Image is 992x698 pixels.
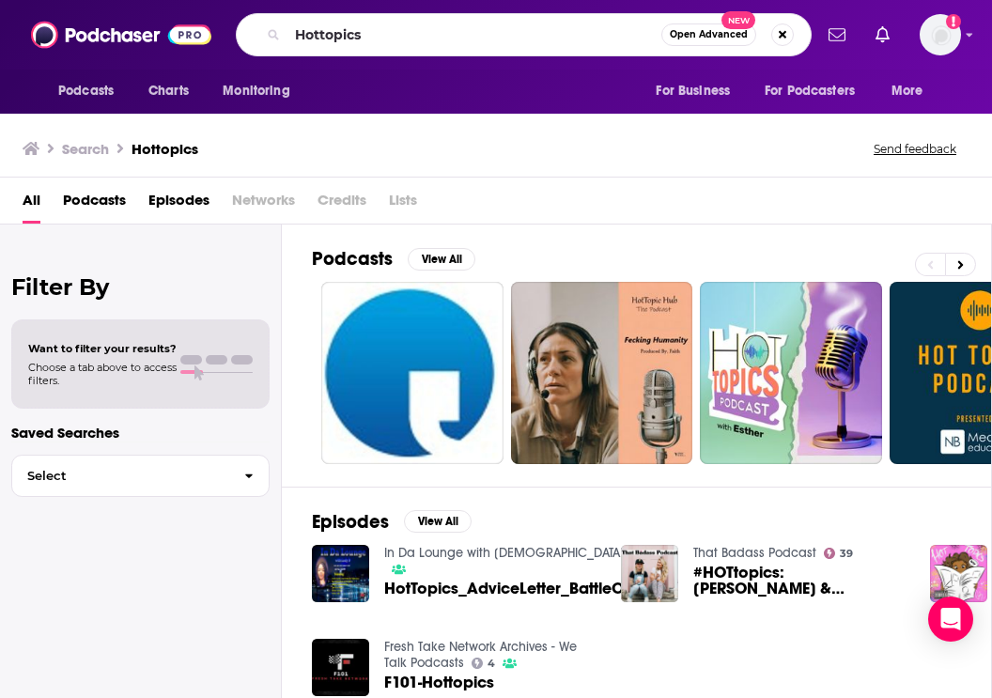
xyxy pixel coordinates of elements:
[23,185,40,224] a: All
[824,548,854,559] a: 39
[384,545,635,561] a: In Da Lounge with Lady P
[821,19,853,51] a: Show notifications dropdown
[63,185,126,224] a: Podcasts
[136,73,200,109] a: Charts
[12,470,229,482] span: Select
[312,510,472,534] a: EpisodesView All
[11,273,270,301] h2: Filter By
[312,545,369,602] img: HotTopics_AdviceLetter_BattleOfSe
[878,73,947,109] button: open menu
[643,73,753,109] button: open menu
[312,639,369,696] img: F101-Hottopics
[946,14,961,29] svg: Add a profile image
[891,78,923,104] span: More
[223,78,289,104] span: Monitoring
[670,30,748,39] span: Open Advanced
[11,455,270,497] button: Select
[404,510,472,533] button: View All
[656,78,730,104] span: For Business
[920,14,961,55] img: User Profile
[384,639,577,671] a: Fresh Take Network Archives - We Talk Podcasts
[488,659,495,668] span: 4
[693,565,907,597] span: #HOTtopics: [PERSON_NAME] & [MEDICAL_DATA]
[148,185,209,224] a: Episodes
[472,658,496,669] a: 4
[312,247,475,271] a: PodcastsView All
[318,185,366,224] span: Credits
[209,73,314,109] button: open menu
[408,248,475,271] button: View All
[28,361,177,387] span: Choose a tab above to access filters.
[928,597,973,642] div: Open Intercom Messenger
[384,581,646,597] a: HotTopics_AdviceLetter_BattleOfSe
[28,342,177,355] span: Want to filter your results?
[31,17,211,53] img: Podchaser - Follow, Share and Rate Podcasts
[132,140,198,158] h3: Hottopics
[11,424,270,442] p: Saved Searches
[384,675,494,690] a: F101-Hottopics
[693,565,907,597] a: #HOTtopics: Kaitlyn Bristowe & Botox
[236,13,812,56] div: Search podcasts, credits, & more...
[389,185,417,224] span: Lists
[62,140,109,158] h3: Search
[312,247,393,271] h2: Podcasts
[312,510,389,534] h2: Episodes
[287,20,661,50] input: Search podcasts, credits, & more...
[752,73,882,109] button: open menu
[661,23,756,46] button: Open AdvancedNew
[765,78,855,104] span: For Podcasters
[693,545,816,561] a: That Badass Podcast
[920,14,961,55] span: Logged in as Marketing09
[840,550,853,558] span: 39
[58,78,114,104] span: Podcasts
[868,141,962,157] button: Send feedback
[930,545,987,602] img: HotTopics #5
[232,185,295,224] span: Networks
[721,11,755,29] span: New
[621,545,678,602] img: #HOTtopics: Kaitlyn Bristowe & Botox
[868,19,897,51] a: Show notifications dropdown
[920,14,961,55] button: Show profile menu
[45,73,138,109] button: open menu
[148,78,189,104] span: Charts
